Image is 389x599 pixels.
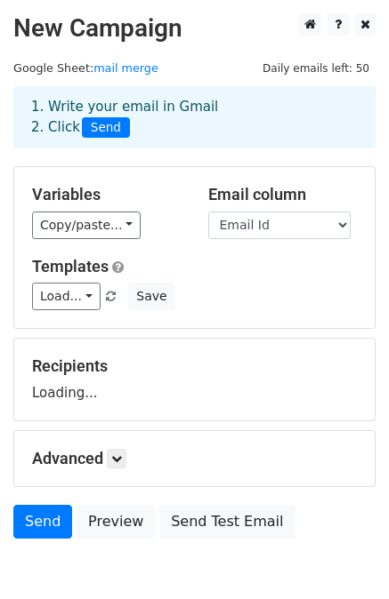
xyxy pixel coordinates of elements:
button: Save [128,283,174,310]
div: 1. Write your email in Gmail 2. Click [18,97,371,138]
div: Loading... [32,356,357,403]
small: Google Sheet: [13,61,158,75]
h5: Recipients [32,356,357,376]
h5: Variables [32,185,182,204]
h5: Email column [208,185,358,204]
a: Daily emails left: 50 [256,61,376,75]
a: Send [13,505,72,539]
a: Load... [32,283,101,310]
h2: New Campaign [13,13,376,44]
h5: Advanced [32,449,357,468]
a: Templates [32,257,109,276]
a: Send Test Email [159,505,295,539]
a: Copy/paste... [32,212,141,239]
span: Daily emails left: 50 [256,59,376,78]
a: mail merge [93,61,158,75]
a: Preview [77,505,155,539]
span: Send [82,117,130,139]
